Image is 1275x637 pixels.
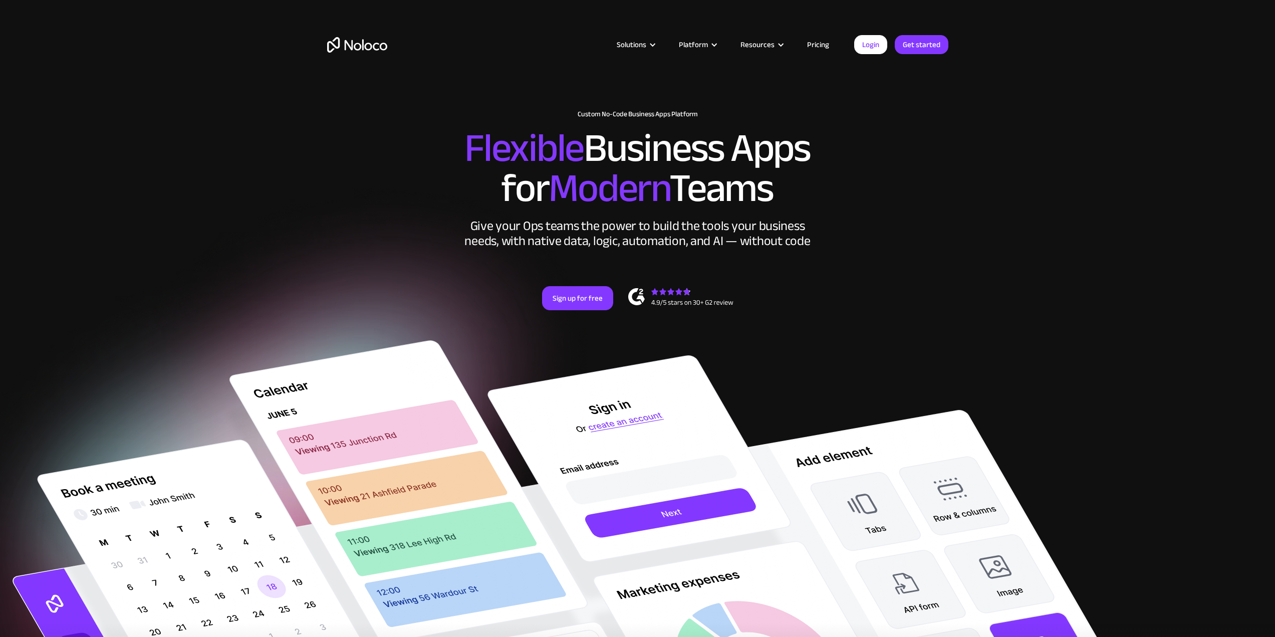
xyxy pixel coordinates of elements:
span: Flexible [464,111,584,185]
span: Modern [549,151,669,226]
div: Platform [666,38,728,51]
div: Give your Ops teams the power to build the tools your business needs, with native data, logic, au... [462,219,813,249]
h1: Custom No-Code Business Apps Platform [327,110,948,118]
div: Platform [679,38,708,51]
a: Get started [895,35,948,54]
a: Pricing [795,38,842,51]
div: Resources [740,38,775,51]
h2: Business Apps for Teams [327,128,948,208]
a: Login [854,35,887,54]
div: Solutions [617,38,646,51]
div: Resources [728,38,795,51]
a: home [327,37,387,53]
div: Solutions [604,38,666,51]
a: Sign up for free [542,286,613,310]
